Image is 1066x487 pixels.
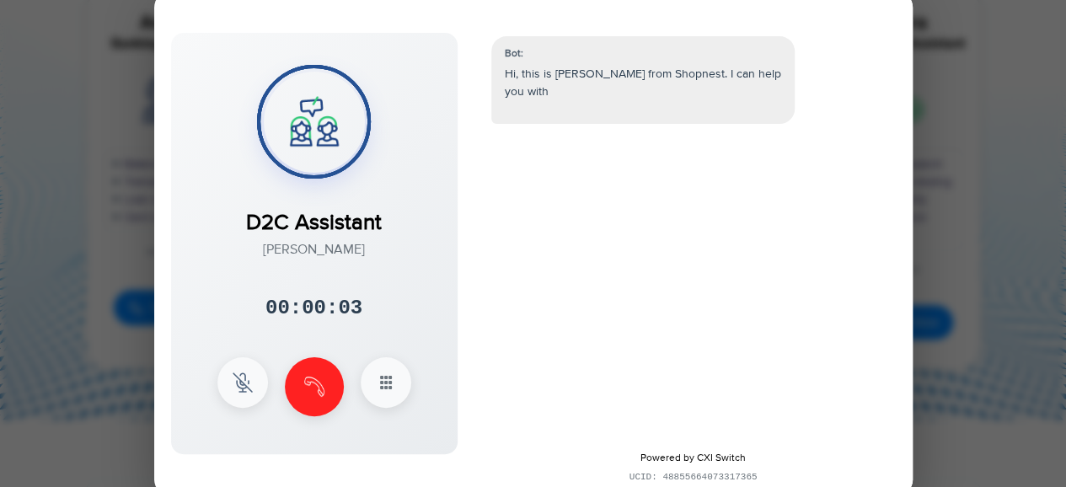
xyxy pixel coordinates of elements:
div: Powered by CXI Switch [487,451,900,466]
div: [PERSON_NAME] [246,239,382,260]
div: UCID: 48855664073317365 [487,470,900,484]
div: 00:00:03 [265,293,362,324]
img: end Icon [304,377,324,397]
img: mute Icon [233,372,253,393]
div: Bot: [505,46,781,62]
p: Hi, this is [PERSON_NAME] from Shopnest. I can help you with [505,65,781,100]
div: D2C Assistant​ [246,190,382,239]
